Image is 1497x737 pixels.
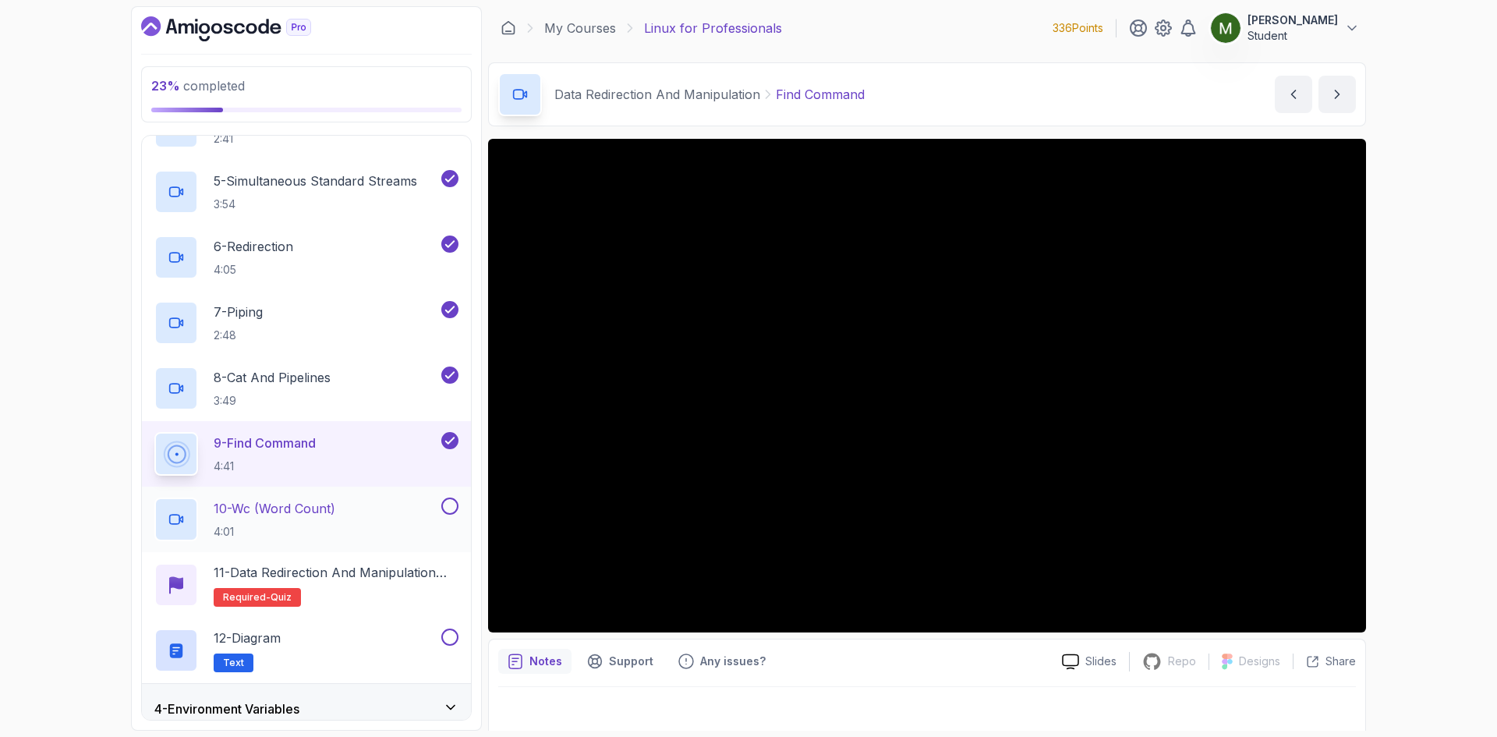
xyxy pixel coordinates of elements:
p: 11 - Data Redirection and Manipulation Quiz [214,563,458,582]
p: Linux for Professionals [644,19,782,37]
a: Dashboard [501,20,516,36]
button: 11-Data Redirection and Manipulation QuizRequired-quiz [154,563,458,607]
p: Slides [1085,654,1117,669]
p: Designs [1239,654,1280,669]
p: 3:49 [214,393,331,409]
button: 5-Simultaneous Standard Streams3:54 [154,170,458,214]
p: Notes [529,654,562,669]
span: Required- [223,591,271,604]
h3: 4 - Environment Variables [154,700,299,718]
img: user profile image [1211,13,1240,43]
span: Text [223,657,244,669]
button: previous content [1275,76,1312,113]
p: Any issues? [700,654,766,669]
button: next content [1318,76,1356,113]
a: Dashboard [141,16,347,41]
p: 7 - Piping [214,303,263,321]
button: 12-DiagramText [154,629,458,672]
button: 6-Redirection4:05 [154,236,458,279]
p: Share [1325,654,1356,669]
button: Feedback button [669,649,775,674]
p: 12 - Diagram [214,629,281,647]
p: Repo [1168,654,1196,669]
span: 23 % [151,78,180,94]
p: 2:41 [214,131,317,147]
button: 8-Cat And Pipelines3:49 [154,367,458,410]
p: 8 - Cat And Pipelines [214,368,331,387]
p: 5 - Simultaneous Standard Streams [214,172,417,190]
button: 9-Find Command4:41 [154,432,458,476]
p: Find Command [776,85,865,104]
iframe: 9 - Find command [488,139,1366,632]
p: 3:54 [214,197,417,212]
button: 10-Wc (Word Count)4:01 [154,498,458,541]
button: user profile image[PERSON_NAME]Student [1210,12,1360,44]
p: 10 - Wc (Word Count) [214,499,335,518]
a: My Courses [544,19,616,37]
p: [PERSON_NAME] [1247,12,1338,28]
button: 7-Piping2:48 [154,301,458,345]
p: 2:48 [214,328,263,343]
p: 4:01 [214,524,335,540]
p: 9 - Find Command [214,434,316,452]
p: 6 - Redirection [214,237,293,256]
button: 4-Environment Variables [142,684,471,734]
a: Slides [1049,654,1129,670]
p: 4:41 [214,459,316,474]
span: quiz [271,591,292,604]
button: Support button [578,649,663,674]
p: Data Redirection And Manipulation [554,85,760,104]
p: 336 Points [1053,20,1103,36]
p: Support [609,654,653,669]
span: completed [151,78,245,94]
button: notes button [498,649,572,674]
p: 4:05 [214,262,293,278]
p: Student [1247,28,1338,44]
button: Share [1293,654,1356,669]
